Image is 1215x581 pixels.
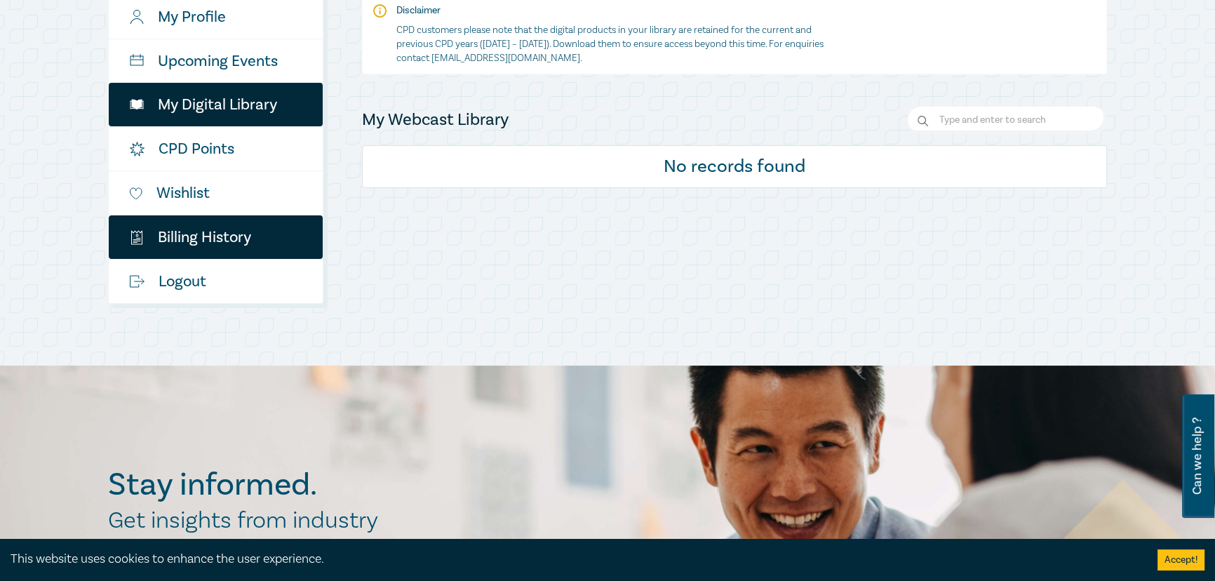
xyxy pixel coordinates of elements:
[1157,549,1204,570] button: Accept cookies
[431,52,580,65] a: [EMAIL_ADDRESS][DOMAIN_NAME]
[109,215,323,259] a: $Billing History
[108,467,439,503] h2: Stay informed.
[396,4,441,17] strong: Disclaimer
[1190,403,1204,509] span: Can we help ?
[396,23,828,65] p: CPD customers please note that the digital products in your library are retained for the current ...
[109,127,323,171] a: CPD Points
[133,233,135,239] tspan: $
[109,39,323,83] a: Upcoming Events
[109,171,323,215] a: Wishlist
[109,260,323,303] a: Logout
[109,83,323,126] a: My Digital Library
[362,109,509,131] h4: My Webcast Library
[374,157,1095,176] h6: No records found
[11,550,1136,568] div: This website uses cookies to enhance the user experience.
[907,106,1107,134] input: Search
